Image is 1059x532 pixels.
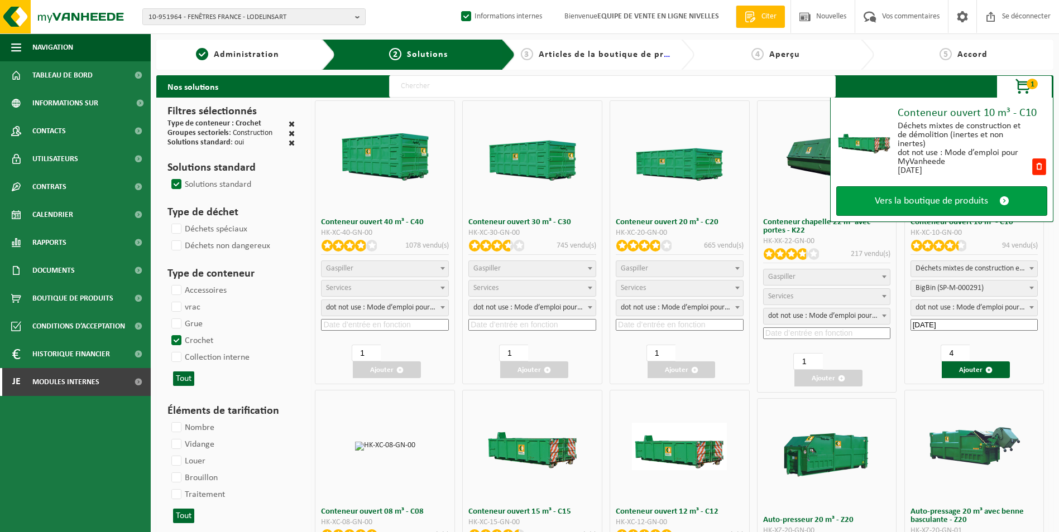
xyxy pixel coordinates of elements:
[898,148,1031,166] div: dot not use : Mode d’emploi pour MyVanheede
[500,361,568,378] button: Ajouter
[779,407,874,502] img: HK-XZ-20-GN-00
[941,345,970,361] input: 1
[473,284,499,292] span: Services
[468,218,596,226] h3: Conteneur ouvert 30 m³ - C30
[169,470,218,486] label: Brouillon
[32,61,93,89] span: Tableau de bord
[499,345,528,361] input: 1
[764,308,890,324] span: dot not use : Manual voor MyVanheede
[169,316,203,332] label: Grue
[169,486,225,503] label: Traitement
[11,368,21,396] span: Je
[167,204,295,221] h3: Type de déchet
[927,423,1022,470] img: HK-XZ-20-GN-01
[326,284,351,292] span: Services
[167,159,295,176] h3: Solutions standard
[370,366,394,374] font: Ajouter
[169,299,200,316] label: vrac
[621,264,648,273] span: Gaspiller
[32,368,99,396] span: Modules internes
[779,133,874,181] img: HK-XK-22-GN-00
[32,33,73,61] span: Navigation
[32,312,125,340] span: Conditions d’acceptation
[763,218,891,235] h3: Conteneur chapelle 22 m³ avec portes - K22
[632,133,727,181] img: HK-XC-20-GN-00
[616,229,744,237] div: HK-XC-20-GN-00
[794,370,862,386] button: Ajouter
[812,375,835,382] font: Ajouter
[521,48,672,61] a: 3Articles de la boutique de produits
[665,366,688,374] font: Ajouter
[759,11,779,22] span: Citer
[169,453,205,470] label: Louer
[485,423,580,470] img: HK-XC-15-GN-00
[389,75,836,98] input: Chercher
[911,319,1038,331] input: Date d’entrée en fonction
[321,519,449,526] div: HK-XC-08-GN-00
[162,48,313,61] a: 1Administration
[389,48,401,60] span: 2
[632,423,727,470] img: HK-XC-12-GN-00
[473,264,501,273] span: Gaspiller
[32,340,110,368] span: Historique financier
[167,403,295,419] h3: Éléments de tarification
[616,507,744,516] h3: Conteneur ouvert 12 m³ - C12
[167,119,261,128] span: Type de conteneur : Crochet
[169,282,227,299] label: Accessoires
[793,353,822,370] input: 1
[957,50,988,59] span: Accord
[616,300,743,316] span: dot not use : Manual voor MyVanheede
[173,509,194,523] button: Tout
[321,507,449,516] h3: Conteneur ouvert 08 m³ - C08
[768,273,796,281] span: Gaspiller
[911,261,1038,277] span: Déchets mixtes de construction et de démolition (inertes et non inertes)
[196,48,208,60] span: 1
[736,6,785,28] a: Citer
[616,519,744,526] div: HK-XC-12-GN-00
[763,516,891,524] h3: Auto-presseur 20 m³ - Z20
[539,50,691,59] span: Articles de la boutique de produits
[911,300,1038,316] span: dot not use : Manual voor MyVanheede
[911,218,1038,226] h3: Conteneur ouvert 10 m³ - C10
[959,366,983,374] font: Ajouter
[169,221,247,238] label: Déchets spéciaux
[156,75,229,98] h2: Nos solutions
[751,48,764,60] span: 4
[459,8,542,25] label: Informations internes
[700,48,851,61] a: 4Aperçu
[996,75,1052,98] button: 1
[468,319,596,331] input: Date d’entrée en fonction
[468,229,596,237] div: HK-XC-30-GN-00
[1027,79,1038,89] span: 1
[32,145,78,173] span: Utilisateurs
[763,238,891,245] div: HK-XK-22-GN-00
[1002,240,1038,252] p: 94 vendu(s)
[407,50,448,59] span: Solutions
[32,257,75,284] span: Documents
[564,12,719,21] font: Bienvenue
[898,122,1031,148] div: Déchets mixtes de construction et de démolition (inertes et non inertes)
[167,129,272,139] div: : Construction
[169,176,251,193] label: Solutions standard
[167,103,295,120] h3: Filtres sélectionnés
[468,507,596,516] h3: Conteneur ouvert 15 m³ - C15
[468,299,596,316] span: dot not use : Manual voor MyVanheede
[352,345,381,361] input: 1
[836,127,892,154] img: HK-XC-10-GN-00
[142,8,366,25] button: 10-951964 - FENÊTRES FRANCE - LODELINSART
[621,284,646,292] span: Services
[851,248,890,260] p: 217 vendu(s)
[898,166,1031,175] div: [DATE]
[32,173,66,201] span: Contrats
[942,361,1010,378] button: Ajouter
[338,133,433,181] img: HK-XC-40-GN-00
[148,9,351,26] span: 10-951964 - FENÊTRES FRANCE - LODELINSART
[469,300,596,316] span: dot not use : Manual voor MyVanheede
[616,218,744,226] h3: Conteneur ouvert 20 m³ - C20
[321,319,449,331] input: Date d’entrée en fonction
[173,371,194,386] button: Tout
[321,218,449,226] h3: Conteneur ouvert 40 m³ - C40
[898,108,1047,119] div: Conteneur ouvert 10 m³ - C10
[517,366,541,374] font: Ajouter
[880,48,1048,61] a: 5Accord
